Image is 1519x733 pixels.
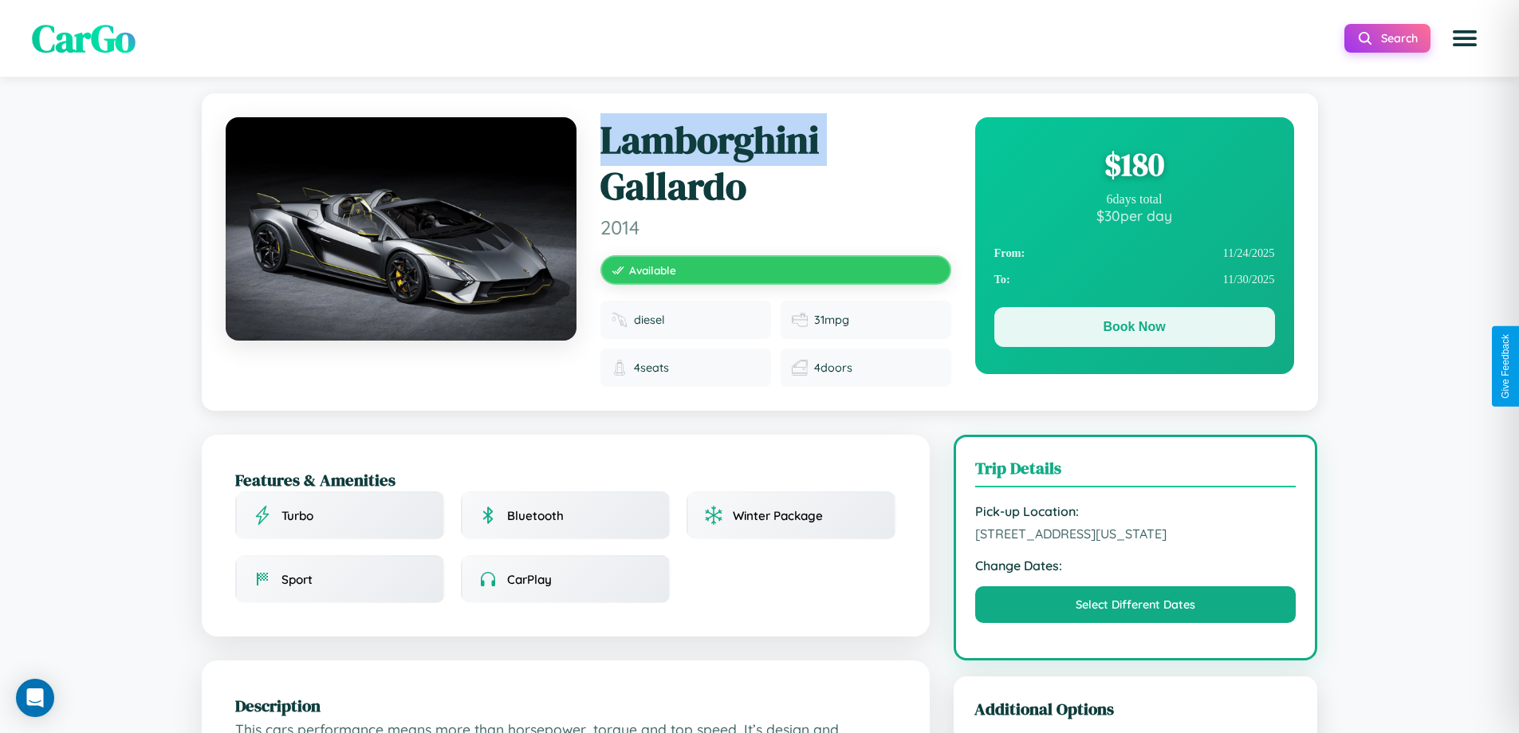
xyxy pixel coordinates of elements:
h3: Additional Options [974,697,1297,720]
strong: From: [994,246,1025,260]
h1: Lamborghini Gallardo [600,117,951,209]
span: diesel [634,313,665,327]
span: Search [1381,31,1418,45]
div: 11 / 24 / 2025 [994,240,1275,266]
button: Select Different Dates [975,586,1297,623]
span: Bluetooth [507,508,564,523]
div: Open Intercom Messenger [16,679,54,717]
button: Book Now [994,307,1275,347]
div: Give Feedback [1500,334,1511,399]
div: 6 days total [994,192,1275,207]
img: Lamborghini Gallardo 2014 [226,117,577,341]
span: 4 seats [634,361,669,375]
div: $ 30 per day [994,207,1275,224]
button: Search [1344,24,1430,53]
strong: To: [994,273,1010,286]
span: CarGo [32,12,136,65]
span: Sport [281,572,313,587]
span: 4 doors [814,361,852,375]
span: 31 mpg [814,313,849,327]
h3: Trip Details [975,456,1297,487]
div: $ 180 [994,143,1275,186]
strong: Change Dates: [975,558,1297,573]
h2: Features & Amenities [235,468,896,491]
span: Available [629,263,676,277]
span: [STREET_ADDRESS][US_STATE] [975,526,1297,542]
img: Doors [792,360,808,376]
div: 11 / 30 / 2025 [994,266,1275,293]
span: 2014 [600,215,951,239]
button: Open menu [1442,16,1487,61]
strong: Pick-up Location: [975,503,1297,519]
span: CarPlay [507,572,552,587]
img: Seats [612,360,628,376]
span: Winter Package [733,508,823,523]
img: Fuel efficiency [792,312,808,328]
img: Fuel type [612,312,628,328]
span: Turbo [281,508,313,523]
h2: Description [235,694,896,717]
